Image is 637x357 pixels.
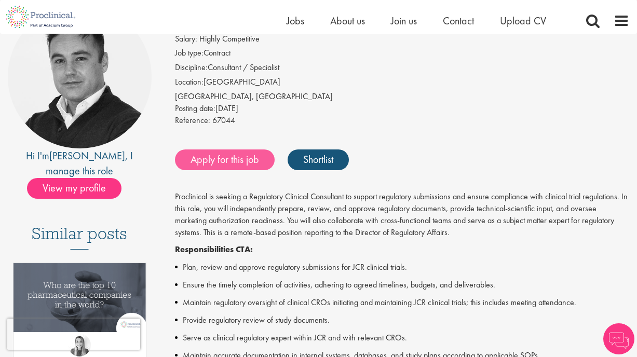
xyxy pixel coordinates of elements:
[49,149,125,162] a: [PERSON_NAME]
[330,14,365,28] a: About us
[175,149,275,170] a: Apply for this job
[13,263,146,355] a: Link to a post
[175,91,629,103] div: [GEOGRAPHIC_DATA], [GEOGRAPHIC_DATA]
[199,33,260,44] span: Highly Competitive
[175,314,629,326] li: Provide regulatory review of study documents.
[175,332,629,344] li: Serve as clinical regulatory expert within JCR and with relevant CROs.
[175,47,629,62] li: Contract
[175,62,208,74] label: Discipline:
[500,14,546,28] a: Upload CV
[27,178,121,199] span: View my profile
[7,319,140,350] iframe: reCAPTCHA
[13,263,146,332] img: Top 10 pharmaceutical companies in the world 2025
[175,244,253,255] strong: Responsibilities CTA:
[175,191,629,238] p: Proclinical is seeking a Regulatory Clinical Consultant to support regulatory submissions and ens...
[175,76,204,88] label: Location:
[175,103,215,114] span: Posting date:
[8,148,152,178] div: Hi I'm , I manage this role
[443,14,474,28] a: Contact
[175,33,197,45] label: Salary:
[175,296,629,309] li: Maintain regulatory oversight of clinical CROs initiating and maintaining JCR clinical trials; th...
[175,261,629,273] li: Plan, review and approve regulatory submissions for JCR clinical trials.
[27,181,132,194] a: View my profile
[603,323,634,354] img: Chatbot
[175,62,629,76] li: Consultant / Specialist
[175,279,629,291] li: Ensure the timely completion of activities, adhering to agreed timelines, budgets, and deliverables.
[212,115,235,126] span: 67044
[8,5,152,149] img: imeage of recruiter Peter Duvall
[175,47,204,59] label: Job type:
[391,14,417,28] a: Join us
[175,76,629,91] li: [GEOGRAPHIC_DATA]
[175,103,629,115] div: [DATE]
[32,225,127,250] h3: Similar posts
[288,149,349,170] a: Shortlist
[175,115,210,127] label: Reference:
[287,14,304,28] a: Jobs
